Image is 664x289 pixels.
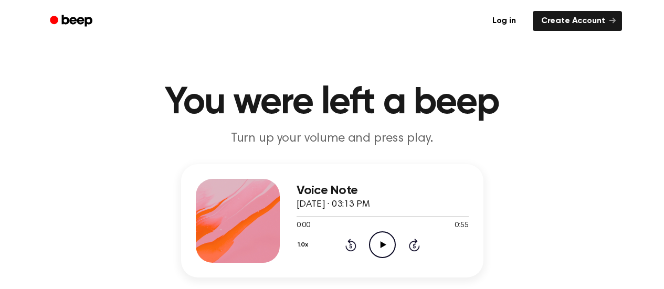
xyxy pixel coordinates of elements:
a: Log in [482,9,526,33]
h1: You were left a beep [64,84,601,122]
span: 0:00 [297,220,310,231]
span: 0:55 [455,220,468,231]
a: Create Account [533,11,622,31]
p: Turn up your volume and press play. [131,130,534,147]
a: Beep [43,11,102,31]
h3: Voice Note [297,184,469,198]
button: 1.0x [297,236,312,254]
span: [DATE] · 03:13 PM [297,200,370,209]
